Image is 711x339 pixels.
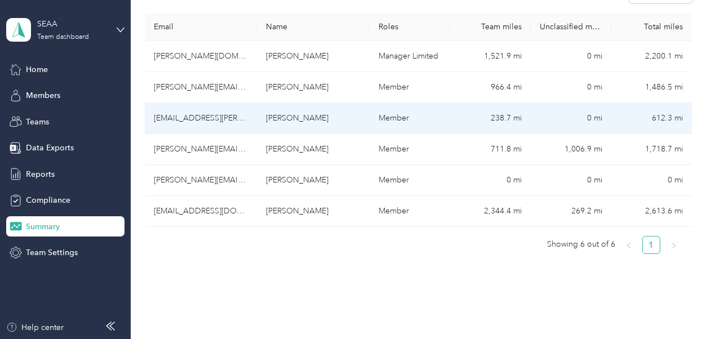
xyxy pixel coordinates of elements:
[26,116,49,128] span: Teams
[547,236,615,253] span: Showing 6 out of 6
[611,103,692,134] td: 612.3 mi
[450,41,531,72] td: 1,521.9 mi
[257,41,370,72] td: John Wang
[257,72,370,103] td: John Basaca
[26,168,55,180] span: Reports
[145,196,257,227] td: taewon.koh@wismettacusa.com
[257,103,370,134] td: Sayo Benas
[370,13,450,41] th: Roles
[26,142,74,154] span: Data Exports
[665,236,683,254] li: Next Page
[37,18,108,30] div: SEAA
[370,196,450,227] td: Member
[257,196,370,227] td: Taewon Koh
[450,72,531,103] td: 966.4 mi
[643,237,660,253] a: 1
[26,247,78,258] span: Team Settings
[145,13,257,41] th: Email
[6,322,64,333] button: Help center
[145,103,257,134] td: sayo.benas@wismettacusa.com
[26,194,70,206] span: Compliance
[450,165,531,196] td: 0 mi
[625,242,632,249] span: left
[450,134,531,165] td: 711.8 mi
[26,64,48,75] span: Home
[531,103,611,134] td: 0 mi
[370,103,450,134] td: Member
[611,41,692,72] td: 2,200.1 mi
[642,236,660,254] li: 1
[145,134,257,165] td: victor.vining@wismettacusa.com
[450,13,531,41] th: Team miles
[37,34,89,41] div: Team dashboard
[620,236,638,254] li: Previous Page
[145,165,257,196] td: gilbert.rillo@wismettacusa.com
[648,276,711,339] iframe: Everlance-gr Chat Button Frame
[370,41,450,72] td: Manager Limited
[257,165,370,196] td: Gilbert Rillo
[257,134,370,165] td: Victor Vining
[450,196,531,227] td: 2,344.4 mi
[145,72,257,103] td: john.basaca@wismettacusa.com
[531,41,611,72] td: 0 mi
[531,196,611,227] td: 269.2 mi
[370,134,450,165] td: Member
[370,72,450,103] td: Member
[450,103,531,134] td: 238.7 mi
[670,242,677,249] span: right
[26,221,60,233] span: Summary
[611,134,692,165] td: 1,718.7 mi
[665,236,683,254] button: right
[620,236,638,254] button: left
[611,13,692,41] th: Total miles
[611,165,692,196] td: 0 mi
[257,13,370,41] th: Name
[531,72,611,103] td: 0 mi
[611,72,692,103] td: 1,486.5 mi
[531,13,611,41] th: Unclassified miles
[531,165,611,196] td: 0 mi
[611,196,692,227] td: 2,613.6 mi
[531,134,611,165] td: 1,006.9 mi
[145,41,257,72] td: john.wang@wismettacusa.com
[26,90,60,101] span: Members
[370,165,450,196] td: Member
